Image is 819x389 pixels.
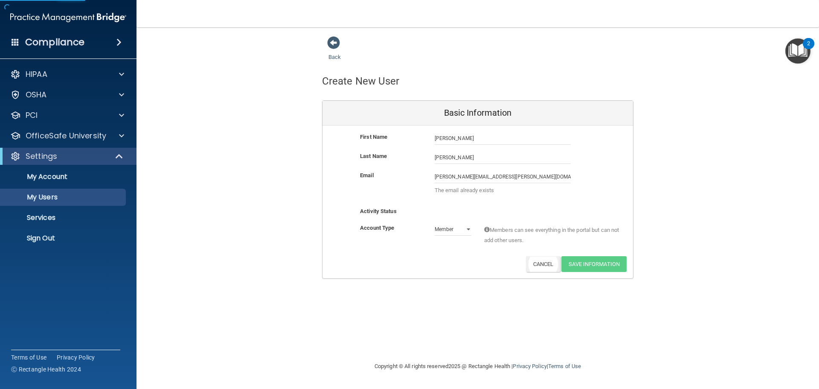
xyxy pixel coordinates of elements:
a: Terms of Use [11,353,46,362]
div: Copyright © All rights reserved 2025 @ Rectangle Health | | [322,353,633,380]
a: HIPAA [10,69,124,79]
p: Settings [26,151,57,161]
p: HIPAA [26,69,47,79]
a: OfficeSafe University [10,131,124,141]
p: Sign Out [6,234,122,243]
iframe: Drift Widget Chat Controller [671,328,809,363]
a: Privacy Policy [57,353,95,362]
button: Save Information [561,256,627,272]
b: Activity Status [360,208,397,214]
div: Basic Information [322,101,633,126]
a: OSHA [10,90,124,100]
h4: Create New User [322,76,400,87]
a: Terms of Use [548,363,581,369]
h4: Compliance [25,36,84,48]
span: Members can see everything in the portal but can not add other users. [484,225,620,246]
p: OfficeSafe University [26,131,106,141]
a: Back [328,44,341,60]
b: Email [360,172,374,178]
p: The email already exists [435,185,571,196]
div: 2 [807,44,810,55]
button: Cancel [526,256,561,272]
a: Settings [10,151,124,161]
b: Account Type [360,225,394,231]
span: Ⓒ Rectangle Health 2024 [11,365,81,374]
a: Privacy Policy [513,363,546,369]
b: Last Name [360,153,387,159]
p: My Account [6,173,122,181]
p: OSHA [26,90,47,100]
p: My Users [6,193,122,202]
b: First Name [360,134,387,140]
button: Open Resource Center, 2 new notifications [785,38,810,64]
p: PCI [26,110,38,120]
img: PMB logo [10,9,126,26]
a: PCI [10,110,124,120]
p: Services [6,214,122,222]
